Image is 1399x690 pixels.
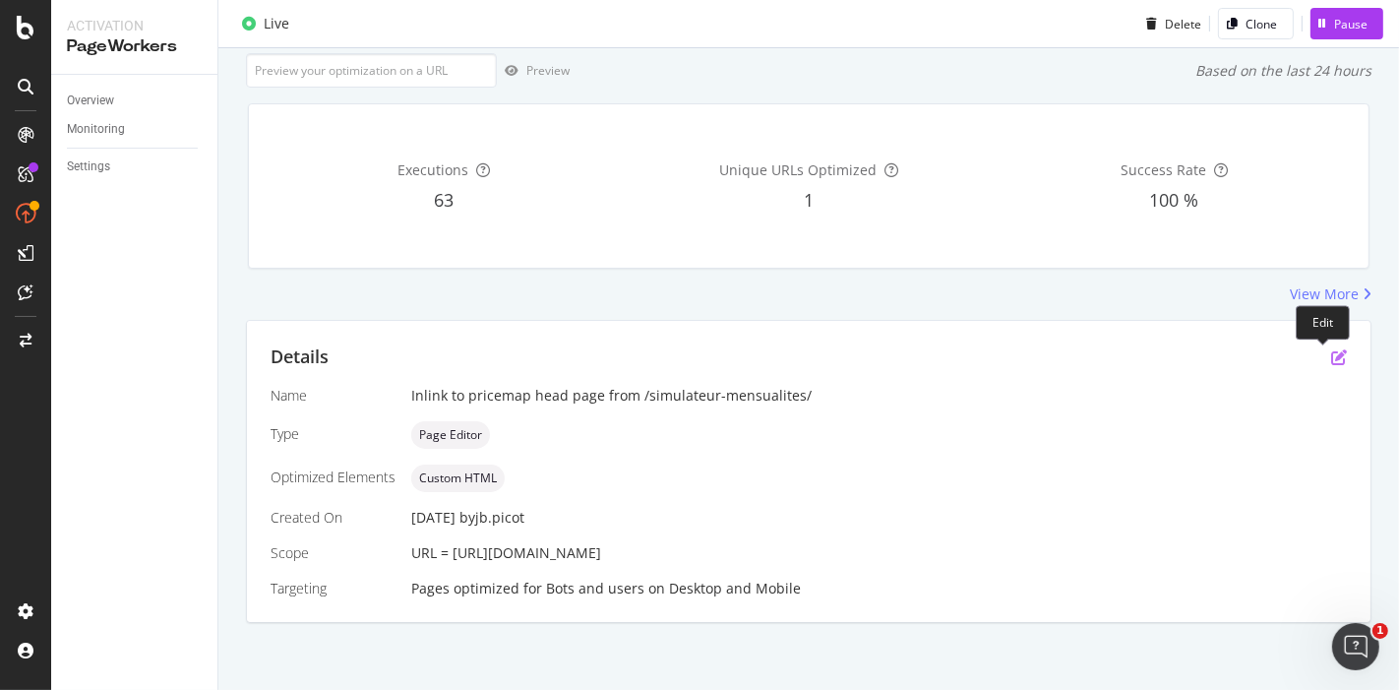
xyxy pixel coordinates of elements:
div: Type [271,424,395,444]
div: Created On [271,508,395,528]
div: Preview [526,62,570,79]
span: Success Rate [1121,160,1206,179]
span: 1 [1372,623,1388,639]
span: 63 [434,188,454,212]
div: Monitoring [67,119,125,140]
a: Settings [67,157,204,177]
div: Inlink to pricemap head page from /simulateur-mensualites/ [411,386,1347,406]
span: 100 % [1149,188,1198,212]
button: Preview [497,55,570,87]
div: Edit [1296,305,1350,340]
span: Page Editor [419,429,482,441]
div: Live [264,14,289,33]
div: Delete [1165,15,1201,31]
input: Preview your optimization on a URL [246,53,497,88]
div: Based on the last 24 hours [1195,61,1371,81]
a: Monitoring [67,119,204,140]
div: Optimized Elements [271,468,395,487]
div: PageWorkers [67,35,202,58]
button: Clone [1218,8,1294,39]
span: Custom HTML [419,472,497,484]
span: URL = [URL][DOMAIN_NAME] [411,543,601,562]
div: Pause [1334,15,1368,31]
div: Desktop and Mobile [669,579,801,598]
div: Name [271,386,395,406]
div: Overview [67,91,114,111]
div: Settings [67,157,110,177]
button: Pause [1310,8,1383,39]
div: neutral label [411,465,505,492]
button: Delete [1138,8,1201,39]
a: View More [1290,284,1371,304]
div: pen-to-square [1331,349,1347,365]
span: 1 [804,188,814,212]
div: neutral label [411,421,490,449]
div: Targeting [271,579,395,598]
div: Clone [1246,15,1277,31]
span: Executions [397,160,468,179]
div: View More [1290,284,1359,304]
div: Details [271,345,329,370]
a: Overview [67,91,204,111]
div: Pages optimized for on [411,579,1347,598]
div: Scope [271,543,395,563]
iframe: Intercom live chat [1332,623,1379,670]
div: Bots and users [546,579,644,598]
div: [DATE] [411,508,1347,528]
span: Unique URLs Optimized [719,160,877,179]
div: by jb.picot [459,508,524,528]
div: Activation [67,16,202,35]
